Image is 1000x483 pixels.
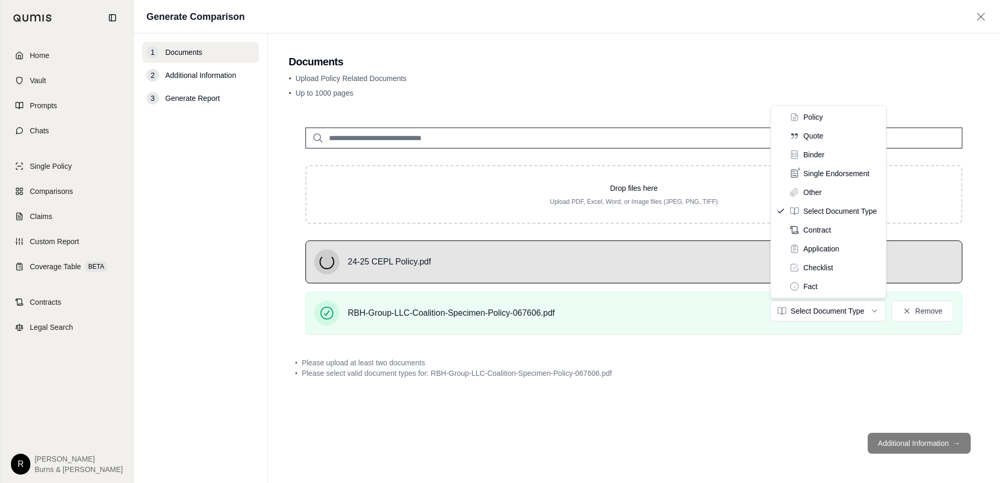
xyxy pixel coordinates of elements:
[803,149,824,160] span: Binder
[803,168,869,179] span: Single Endorsement
[803,225,831,235] span: Contract
[803,206,877,216] span: Select Document Type
[803,281,817,292] span: Fact
[803,244,839,254] span: Application
[803,112,823,122] span: Policy
[803,187,822,198] span: Other
[803,131,823,141] span: Quote
[803,262,833,273] span: Checklist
